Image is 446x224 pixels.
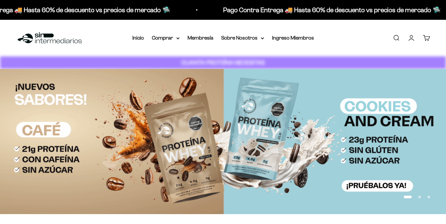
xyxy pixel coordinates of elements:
p: Pago Contra Entrega 🚚 Hasta 60% de descuento vs precios de mercado 🛸 [223,5,441,15]
a: Ingreso Miembros [272,35,314,41]
strong: CUANTA PROTEÍNA NECESITAS [181,59,265,66]
summary: Comprar [152,34,180,42]
a: Membresía [188,35,213,41]
a: Inicio [132,35,144,41]
summary: Sobre Nosotros [221,34,264,42]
